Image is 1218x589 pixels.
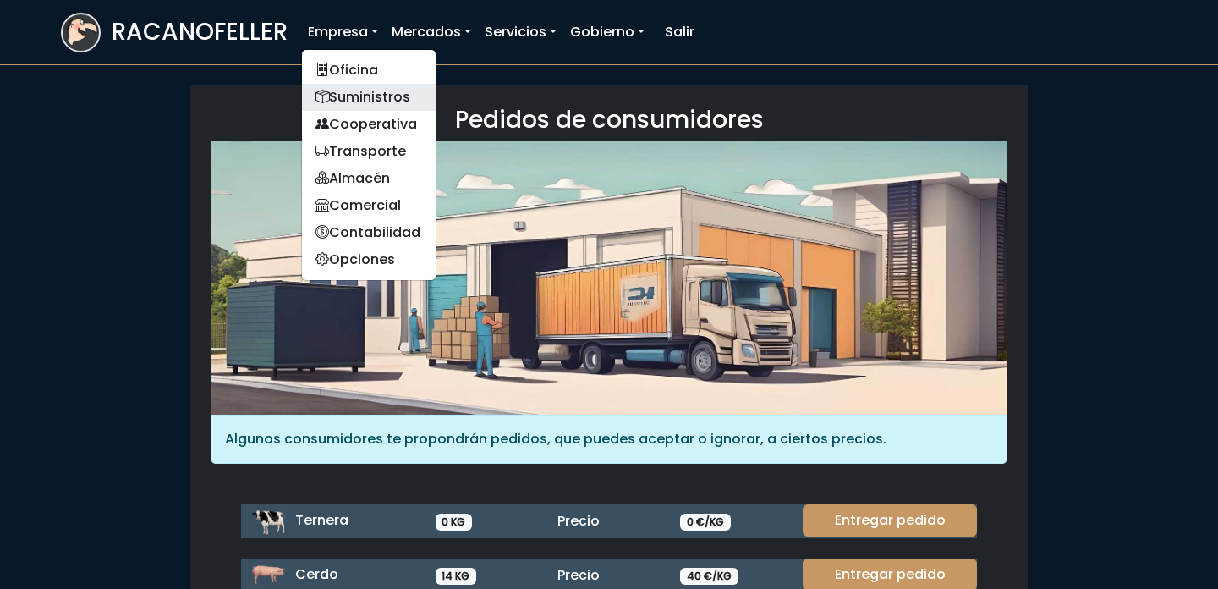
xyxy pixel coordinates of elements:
[680,568,738,585] span: 40 €/KG
[61,8,288,57] a: RACANOFELLER
[547,565,670,586] div: Precio
[302,138,436,165] a: Transporte
[301,15,385,49] a: Empresa
[478,15,563,49] a: Servicios
[436,514,473,531] span: 0 KG
[302,84,436,111] a: Suministros
[302,165,436,192] a: Almacén
[302,219,436,246] a: Contabilidad
[302,192,436,219] a: Comercial
[211,106,1007,135] h3: Pedidos de consumidores
[211,141,1007,415] img: orders.jpg
[385,15,478,49] a: Mercados
[211,415,1007,464] div: Algunos consumidores te propondrán pedidos, que puedes aceptar o ignorar, a ciertos precios.
[680,514,731,531] span: 0 €/KG
[803,504,977,537] a: Entregar pedido
[302,111,436,138] a: Cooperativa
[295,510,348,530] span: Ternera
[295,564,338,584] span: Cerdo
[563,15,651,49] a: Gobierno
[547,511,670,531] div: Precio
[658,15,701,49] a: Salir
[251,504,285,538] img: ternera.png
[302,57,436,84] a: Oficina
[436,568,477,585] span: 14 KG
[112,18,288,47] h3: RACANOFELLER
[302,246,436,273] a: Opciones
[63,14,99,47] img: logoracarojo.png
